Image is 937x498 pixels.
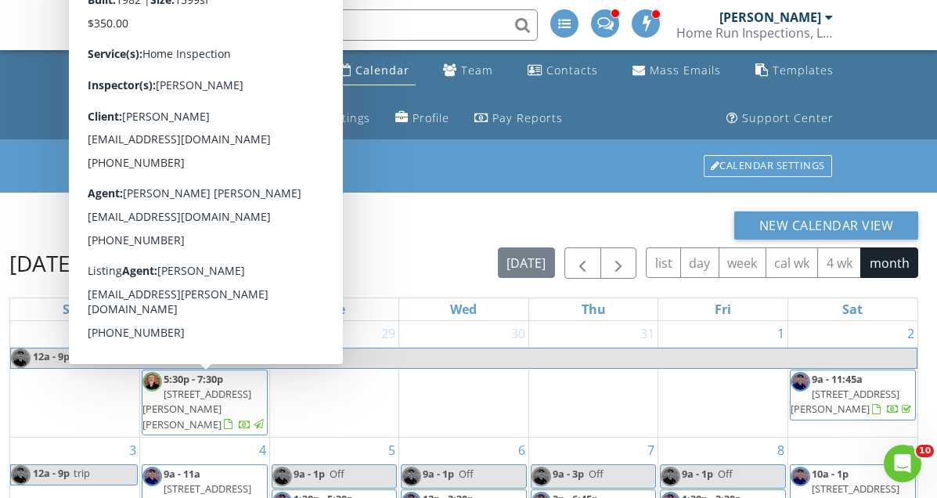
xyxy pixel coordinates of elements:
[600,247,637,280] button: Next month
[492,110,563,125] div: Pay Reports
[720,104,840,133] a: Support Center
[742,110,834,125] div: Support Center
[301,104,377,133] a: Settings
[402,467,421,486] img: _dsc3108_1.jpg
[680,247,719,278] button: day
[94,8,128,42] img: The Best Home Inspection Software - Spectora
[142,387,251,431] span: [STREET_ADDRESS][PERSON_NAME][PERSON_NAME]
[294,467,325,481] span: 9a - 1p
[164,372,223,386] span: 5:30p - 7:30p
[121,63,186,78] div: Dashboard
[389,104,456,133] a: Company Profile
[589,467,604,481] span: Off
[74,349,90,363] span: trip
[791,372,810,392] img: _dsc3108_1.jpg
[791,467,810,486] img: _dsc3108_1.jpg
[676,25,833,41] div: Home Run Inspections, LLC
[97,104,171,133] a: Metrics
[860,247,918,278] button: month
[385,438,398,463] a: Go to August 5, 2025
[94,21,268,54] a: SPECTORA
[904,321,917,346] a: Go to August 2, 2025
[323,110,370,125] div: Settings
[791,372,914,416] a: 9a - 11:45a [STREET_ADDRESS][PERSON_NAME]
[546,63,598,78] div: Contacts
[423,467,454,481] span: 9a - 1p
[319,298,348,320] a: Tuesday
[140,321,270,437] td: Go to July 28, 2025
[122,110,165,125] div: Metrics
[142,370,268,435] a: 5:30p - 7:30p [STREET_ADDRESS][PERSON_NAME][PERSON_NAME]
[719,9,821,25] div: [PERSON_NAME]
[413,110,449,125] div: Profile
[142,467,162,486] img: _dsc3108_1.jpg
[272,467,292,486] img: _dsc3108_1.jpg
[399,321,529,437] td: Go to July 30, 2025
[164,467,200,481] span: 9a - 11a
[916,445,934,457] span: 10
[11,465,31,485] img: _dsc3108_1.jpg
[142,372,266,431] a: 5:30p - 7:30p [STREET_ADDRESS][PERSON_NAME][PERSON_NAME]
[184,104,289,133] a: Automations (Advanced)
[461,63,493,78] div: Team
[884,445,921,482] iframe: Intercom live chat
[330,467,344,481] span: Off
[10,321,140,437] td: Go to July 27, 2025
[774,321,787,346] a: Go to August 1, 2025
[637,321,658,346] a: Go to July 31, 2025
[904,438,917,463] a: Go to August 9, 2025
[74,466,90,480] span: trip
[644,438,658,463] a: Go to August 7, 2025
[59,298,90,320] a: Sunday
[97,56,192,85] a: Dashboard
[749,56,840,85] a: Templates
[839,298,866,320] a: Saturday
[256,438,269,463] a: Go to August 4, 2025
[791,387,899,416] span: [STREET_ADDRESS][PERSON_NAME]
[532,467,551,486] img: _dsc3108_1.jpg
[812,372,863,386] span: 9a - 11:45a
[104,152,834,179] h1: Calendar
[187,298,222,320] a: Monday
[32,348,70,368] span: 12a - 9p
[578,298,609,320] a: Thursday
[704,155,832,177] div: Calendar Settings
[126,438,139,463] a: Go to August 3, 2025
[459,467,474,481] span: Off
[528,321,658,437] td: Go to July 31, 2025
[9,247,77,279] h2: [DATE]
[468,104,569,133] a: Pay Reports
[734,211,919,240] button: New Calendar View
[508,321,528,346] a: Go to July 30, 2025
[712,298,734,320] a: Friday
[11,348,31,368] img: _dsc3108_1.jpg
[32,465,70,485] span: 12a - 9p
[661,467,680,486] img: _dsc3108_1.jpg
[790,370,916,420] a: 9a - 11:45a [STREET_ADDRESS][PERSON_NAME]
[119,321,139,346] a: Go to July 27, 2025
[225,9,538,41] input: Search everything...
[773,63,834,78] div: Templates
[774,438,787,463] a: Go to August 8, 2025
[269,321,399,437] td: Go to July 29, 2025
[333,56,416,85] a: Calendar
[702,153,834,179] a: Calendar Settings
[378,321,398,346] a: Go to July 29, 2025
[498,247,555,278] button: [DATE]
[564,247,601,280] button: Previous month
[139,8,268,41] span: SPECTORA
[355,63,409,78] div: Calendar
[646,247,681,278] button: list
[236,63,305,78] div: Inspections
[521,56,604,85] a: Contacts
[515,438,528,463] a: Go to August 6, 2025
[142,372,162,392] img: img_7950.jpeg
[682,467,713,481] span: 9a - 1p
[658,321,788,437] td: Go to August 1, 2025
[718,467,733,481] span: Off
[719,247,766,278] button: week
[650,63,721,78] div: Mass Emails
[553,467,584,481] span: 9a - 3p
[812,467,849,481] span: 10a - 1p
[437,56,499,85] a: Team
